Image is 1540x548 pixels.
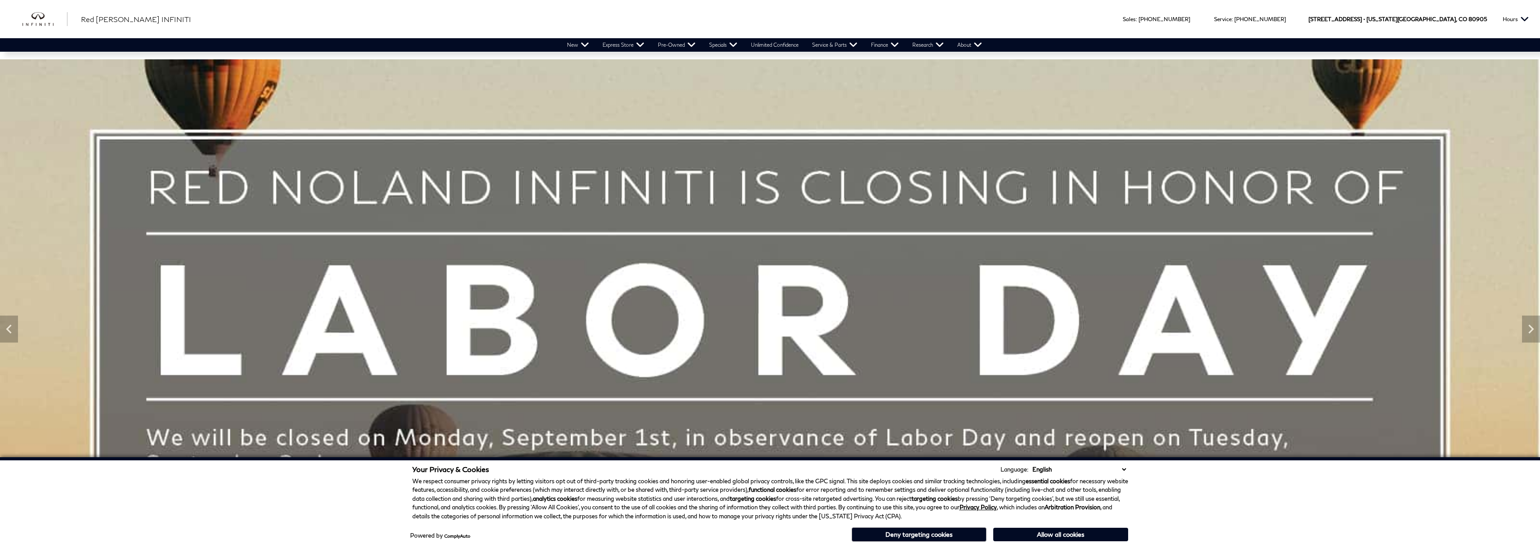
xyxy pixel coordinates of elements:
[410,533,470,539] div: Powered by
[1232,16,1233,22] span: :
[596,38,651,52] a: Express Store
[560,38,596,52] a: New
[81,14,191,25] a: Red [PERSON_NAME] INFINITI
[1026,477,1070,485] strong: essential cookies
[1138,16,1190,22] a: [PHONE_NUMBER]
[993,528,1128,541] button: Allow all cookies
[1234,16,1286,22] a: [PHONE_NUMBER]
[1308,16,1487,22] a: [STREET_ADDRESS] • [US_STATE][GEOGRAPHIC_DATA], CO 80905
[852,527,986,542] button: Deny targeting cookies
[911,495,958,502] strong: targeting cookies
[1030,465,1128,474] select: Language Select
[444,533,470,539] a: ComplyAuto
[412,465,489,473] span: Your Privacy & Cookies
[533,495,577,502] strong: analytics cookies
[1045,503,1100,511] strong: Arbitration Provision
[412,477,1128,521] p: We respect consumer privacy rights by letting visitors opt out of third-party tracking cookies an...
[651,38,702,52] a: Pre-Owned
[560,38,989,52] nav: Main Navigation
[744,38,805,52] a: Unlimited Confidence
[805,38,864,52] a: Service & Parts
[22,12,67,27] a: infiniti
[951,38,989,52] a: About
[1214,16,1232,22] span: Service
[906,38,951,52] a: Research
[702,38,744,52] a: Specials
[1000,467,1028,472] div: Language:
[1136,16,1137,22] span: :
[864,38,906,52] a: Finance
[730,495,776,502] strong: targeting cookies
[1522,316,1540,343] div: Next
[960,503,997,511] a: Privacy Policy
[81,15,191,23] span: Red [PERSON_NAME] INFINITI
[749,486,796,493] strong: functional cookies
[1123,16,1136,22] span: Sales
[22,12,67,27] img: INFINITI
